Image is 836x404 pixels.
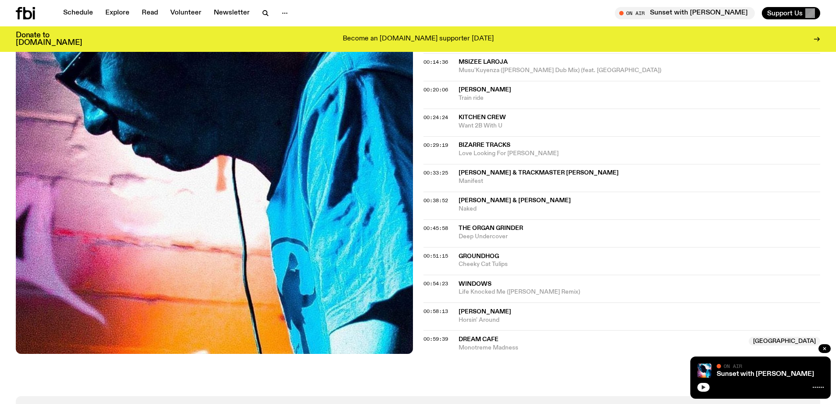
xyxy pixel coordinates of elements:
span: Musu'Kuyenza ([PERSON_NAME] Dub Mix) (feat. [GEOGRAPHIC_DATA]) [459,66,821,75]
span: Dream Cafe [459,336,499,342]
span: 00:24:24 [423,114,448,121]
span: 00:59:39 [423,335,448,342]
span: 00:38:52 [423,197,448,204]
span: Bizarre Tracks [459,142,510,148]
a: Sunset with [PERSON_NAME] [717,371,814,378]
span: Deep Undercover [459,233,821,241]
span: Support Us [767,9,803,17]
img: Simon Caldwell stands side on, looking downwards. He has headphones on. Behind him is a brightly ... [697,364,711,378]
button: Support Us [762,7,820,19]
span: 00:58:13 [423,308,448,315]
span: Train ride [459,94,821,102]
span: 00:29:19 [423,142,448,149]
h3: Donate to [DOMAIN_NAME] [16,32,82,47]
span: Naked [459,205,821,213]
a: Read [136,7,163,19]
span: Msizee Laroja [459,59,508,65]
span: [PERSON_NAME] [459,87,511,93]
span: 00:54:23 [423,280,448,287]
span: [PERSON_NAME] & [PERSON_NAME] [459,197,571,204]
a: Newsletter [208,7,255,19]
span: Kitchen Crew [459,114,506,120]
span: [PERSON_NAME] & Trackmaster [PERSON_NAME] [459,170,619,176]
span: Groundhog [459,253,499,259]
span: Love Looking For [PERSON_NAME] [459,149,821,158]
span: On Air [724,363,742,369]
p: Become an [DOMAIN_NAME] supporter [DATE] [343,35,494,43]
span: Horsin' Around [459,316,821,324]
span: [PERSON_NAME] [459,309,511,315]
span: 00:33:25 [423,169,448,176]
a: Volunteer [165,7,207,19]
a: Schedule [58,7,98,19]
span: 00:14:36 [423,58,448,66]
span: Cheeky Cat Tulips [459,260,821,269]
span: Life Knocked Me ([PERSON_NAME] Remix) [459,288,821,296]
a: Explore [100,7,135,19]
span: 00:45:58 [423,225,448,232]
span: Windows [459,281,492,287]
span: Manifest [459,177,821,186]
span: 00:20:06 [423,86,448,93]
span: Want 2B With U [459,122,821,130]
span: 00:51:15 [423,252,448,259]
button: On AirSunset with [PERSON_NAME] [615,7,755,19]
span: The Organ Grinder [459,225,523,231]
span: [GEOGRAPHIC_DATA] [749,337,820,346]
span: Monotreme Madness [459,344,744,352]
